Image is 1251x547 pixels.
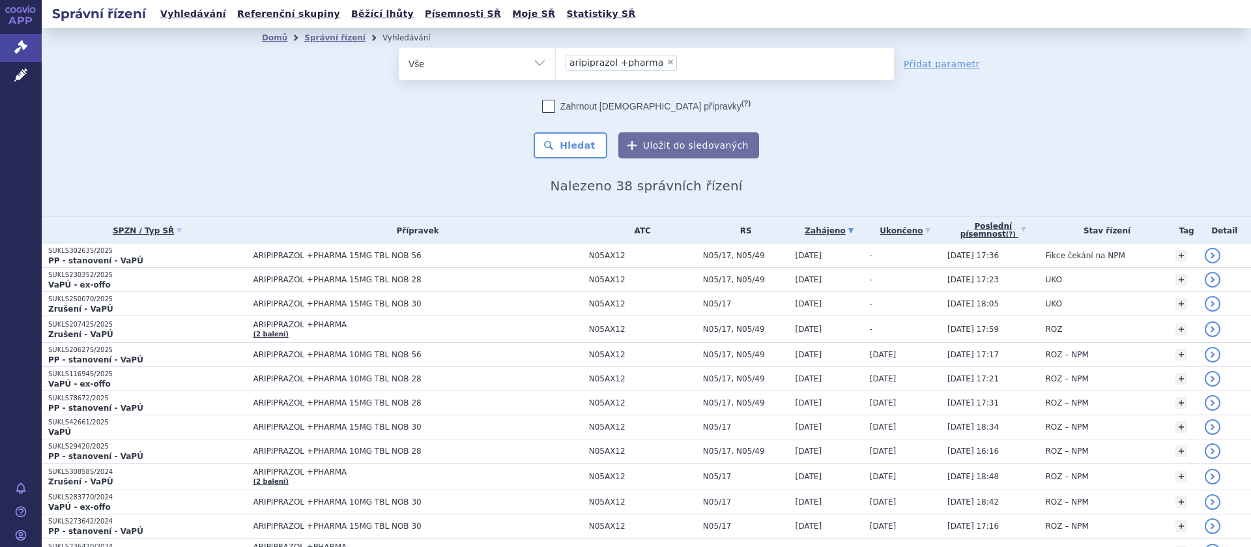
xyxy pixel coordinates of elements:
th: Detail [1198,217,1251,244]
p: SUKLS250070/2025 [48,295,247,304]
span: UKO [1046,299,1062,308]
span: ARIPIPRAZOL +PHARMA 10MG TBL NOB 28 [253,374,579,383]
p: SUKLS207425/2025 [48,320,247,329]
a: + [1175,373,1187,385]
h2: Správní řízení [42,5,156,23]
span: ARIPIPRAZOL +PHARMA [253,320,579,329]
p: SUKLS42661/2025 [48,418,247,427]
a: Správní řízení [304,33,366,42]
p: SUKLS78672/2025 [48,394,247,403]
label: Zahrnout [DEMOGRAPHIC_DATA] přípravky [542,100,751,113]
span: N05/17 [703,472,789,481]
a: + [1175,298,1187,310]
abbr: (?) [1006,231,1016,239]
a: Domů [262,33,287,42]
th: ATC [582,217,697,244]
span: [DATE] 16:16 [947,447,999,456]
a: detail [1205,248,1220,263]
strong: PP - stanovení - VaPÚ [48,256,143,265]
a: detail [1205,469,1220,484]
span: - [870,325,872,334]
a: + [1175,471,1187,482]
span: [DATE] [870,398,897,407]
p: SUKLS302635/2025 [48,246,247,256]
span: ARIPIPRAZOL +PHARMA 10MG TBL NOB 56 [253,350,579,359]
strong: Zrušení - VaPÚ [48,477,113,486]
span: N05/17, N05/49 [703,447,789,456]
a: Poslednípísemnost(?) [947,217,1039,244]
a: (2 balení) [253,478,289,485]
a: Běžící lhůty [347,5,418,23]
a: Zahájeno [795,222,863,240]
span: [DATE] 18:48 [947,472,999,481]
span: Nalezeno 38 správních řízení [550,178,742,194]
a: + [1175,421,1187,433]
span: ROZ – NPM [1046,522,1089,531]
a: Statistiky SŘ [562,5,639,23]
span: ARIPIPRAZOL +PHARMA 15MG TBL NOB 56 [253,251,579,260]
p: SUKLS273642/2024 [48,517,247,526]
span: [DATE] [870,350,897,359]
span: [DATE] 17:36 [947,251,999,260]
span: N05/17, N05/49 [703,398,789,407]
span: N05AX12 [589,299,697,308]
span: ROZ – NPM [1046,497,1089,507]
a: detail [1205,494,1220,510]
a: detail [1205,296,1220,312]
span: ARIPIPRAZOL +PHARMA 15MG TBL NOB 30 [253,299,579,308]
span: - [870,275,872,284]
span: [DATE] [795,299,822,308]
span: [DATE] 18:42 [947,497,999,507]
a: + [1175,496,1187,508]
strong: PP - stanovení - VaPÚ [48,452,143,461]
span: [DATE] 17:59 [947,325,999,334]
span: N05/17 [703,422,789,432]
span: ARIPIPRAZOL +PHARMA 10MG TBL NOB 30 [253,497,579,507]
span: N05AX12 [589,472,697,481]
span: - [870,251,872,260]
a: detail [1205,518,1220,534]
span: [DATE] 18:34 [947,422,999,432]
span: ARIPIPRAZOL +PHARMA 15MG TBL NOB 30 [253,422,579,432]
span: × [667,58,674,66]
th: RS [697,217,789,244]
span: [DATE] [870,522,897,531]
a: SPZN / Typ SŘ [48,222,247,240]
span: N05AX12 [589,447,697,456]
a: + [1175,520,1187,532]
span: [DATE] [795,472,822,481]
a: detail [1205,443,1220,459]
span: ROZ – NPM [1046,398,1089,407]
button: Hledat [534,132,607,158]
a: + [1175,323,1187,335]
span: [DATE] [795,325,822,334]
a: + [1175,274,1187,286]
th: Tag [1169,217,1198,244]
span: N05/17 [703,522,789,531]
a: + [1175,445,1187,457]
span: [DATE] [870,472,897,481]
p: SUKLS116945/2025 [48,370,247,379]
span: N05/17 [703,497,789,507]
span: N05/17, N05/49 [703,350,789,359]
span: ROZ – NPM [1046,472,1089,481]
p: SUKLS206275/2025 [48,346,247,355]
a: Přidat parametr [904,57,980,70]
a: Vyhledávání [156,5,230,23]
a: Písemnosti SŘ [421,5,505,23]
span: N05AX12 [589,522,697,531]
strong: PP - stanovení - VaPÚ [48,355,143,364]
span: aripiprazol +pharma [569,58,663,67]
span: N05/17, N05/49 [703,275,789,284]
span: [DATE] [870,497,897,507]
a: detail [1205,272,1220,288]
li: Vyhledávání [382,28,448,48]
span: [DATE] 17:17 [947,350,999,359]
p: SUKLS283770/2024 [48,493,247,502]
span: ARIPIPRAZOL +PHARMA 10MG TBL NOB 28 [253,447,579,456]
span: [DATE] [870,447,897,456]
a: (2 balení) [253,331,289,338]
abbr: (?) [741,99,751,108]
span: [DATE] [795,447,822,456]
span: ROZ – NPM [1046,374,1089,383]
